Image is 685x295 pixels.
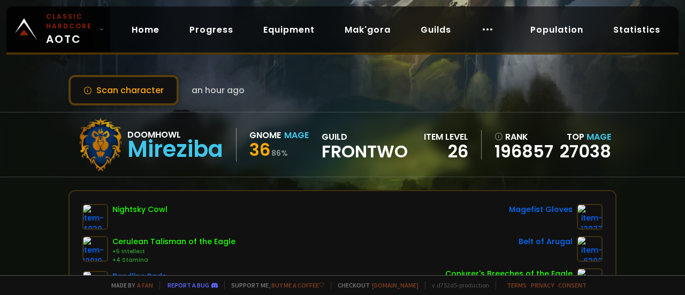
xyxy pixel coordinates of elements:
[249,128,281,142] div: Gnome
[137,281,153,289] a: a fan
[127,128,223,141] div: Doomhowl
[322,143,408,160] span: Frontwo
[284,128,309,142] div: Mage
[6,6,110,52] a: Classic HardcoreAOTC
[494,143,553,160] a: 196857
[412,19,460,41] a: Guilds
[494,130,553,143] div: rank
[605,19,669,41] a: Statistics
[558,281,587,289] a: Consent
[509,204,573,215] div: Magefist Gloves
[112,236,235,247] div: Cerulean Talisman of the Eagle
[507,281,527,289] a: Terms
[82,204,108,230] img: item-4039
[522,19,592,41] a: Population
[331,281,418,289] span: Checkout
[112,256,235,264] div: +4 Stamina
[336,19,399,41] a: Mak'gora
[255,19,323,41] a: Equipment
[519,236,573,247] div: Belt of Arugal
[46,12,95,47] span: AOTC
[68,75,179,105] button: Scan character
[46,12,95,31] small: Classic Hardcore
[577,236,603,262] img: item-6392
[445,268,573,279] div: Conjurer's Breeches of the Eagle
[322,130,408,160] div: guild
[249,138,270,162] span: 36
[372,281,418,289] a: [DOMAIN_NAME]
[424,130,468,143] div: item level
[112,247,235,256] div: +5 Intellect
[82,236,108,262] img: item-12019
[105,281,153,289] span: Made by
[112,271,166,282] div: Berylline Pads
[425,281,489,289] span: v. d752d5 - production
[271,281,324,289] a: Buy me a coffee
[577,204,603,230] img: item-12977
[587,131,611,143] span: Mage
[181,19,242,41] a: Progress
[127,141,223,157] div: Mireziba
[271,148,288,158] small: 86 %
[123,19,168,41] a: Home
[531,281,554,289] a: Privacy
[560,139,611,163] a: 27038
[560,130,611,143] div: Top
[112,204,168,215] div: Nightsky Cowl
[192,84,245,97] span: an hour ago
[168,281,209,289] a: Report a bug
[224,281,324,289] span: Support me,
[424,143,468,160] div: 26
